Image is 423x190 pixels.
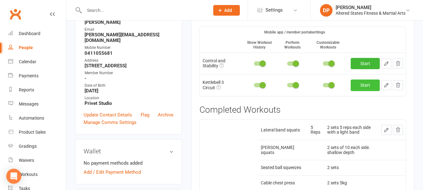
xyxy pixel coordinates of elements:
[85,27,173,33] div: Email
[336,10,405,16] div: Altered States Fitness & Martial Arts
[8,139,66,153] a: Gradings
[85,95,173,101] div: Location
[19,59,36,64] div: Calendar
[19,158,34,163] div: Waivers
[85,45,173,51] div: Mobile Number
[247,40,272,49] small: Show Workout History
[311,125,322,135] div: 5 Reps
[324,160,379,175] td: 2 sets
[258,140,308,160] td: [PERSON_NAME] squats
[8,111,66,125] a: Automations
[84,111,132,119] a: Update Contact Details
[351,80,380,91] a: Start
[258,160,308,175] td: Seated ball squeezes
[85,32,173,43] strong: [PERSON_NAME][EMAIL_ADDRESS][DOMAIN_NAME]
[19,31,40,36] div: Dashboard
[19,130,46,135] div: Product Sales
[85,58,173,64] div: Address
[19,144,37,149] div: Gradings
[85,75,173,81] strong: -
[264,30,325,34] small: Mobile app / member portal settings
[224,8,232,13] span: Add
[8,97,66,111] a: Messages
[324,140,379,160] td: 2 sets of 10 each side. shallow depth
[19,87,34,92] div: Reports
[141,111,149,119] a: Flag
[200,53,242,74] td: Control and Stability
[84,119,137,126] a: Manage Comms Settings
[8,55,66,69] a: Calendar
[19,172,38,177] div: Workouts
[158,111,173,119] a: Archive
[8,6,23,22] a: Clubworx
[85,50,173,56] strong: 0411055681
[85,88,173,94] strong: [DATE]
[8,27,66,41] a: Dashboard
[19,101,39,106] div: Messages
[266,3,283,17] span: Settings
[85,70,173,76] div: Member Number
[84,148,173,155] h3: Wallet
[8,167,66,182] a: Workouts
[336,5,405,10] div: [PERSON_NAME]
[8,125,66,139] a: Product Sales
[258,120,308,140] td: Lateral band squats
[85,19,173,25] strong: [PERSON_NAME]
[351,58,380,69] a: Start
[320,4,333,17] div: DP
[82,6,205,15] input: Search...
[85,63,173,69] strong: [STREET_ADDRESS]
[85,83,173,89] div: Date of Birth
[213,5,240,16] button: Add
[199,105,406,115] h3: Completed Workouts
[317,40,340,49] small: Customizable Workouts
[8,153,66,167] a: Waivers
[19,45,33,50] div: People
[19,116,44,121] div: Automations
[324,120,379,140] td: 2 sets 5 reps each side with a light band
[19,73,39,78] div: Payments
[8,83,66,97] a: Reports
[8,41,66,55] a: People
[200,74,242,96] td: Kettlebell 3 Circuit
[84,159,173,167] li: No payment methods added
[8,69,66,83] a: Payments
[84,168,141,176] a: Add / Edit Payment Method
[284,40,301,49] small: Perform Workouts
[85,100,173,106] strong: Privet Studio
[6,169,21,184] div: Open Intercom Messenger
